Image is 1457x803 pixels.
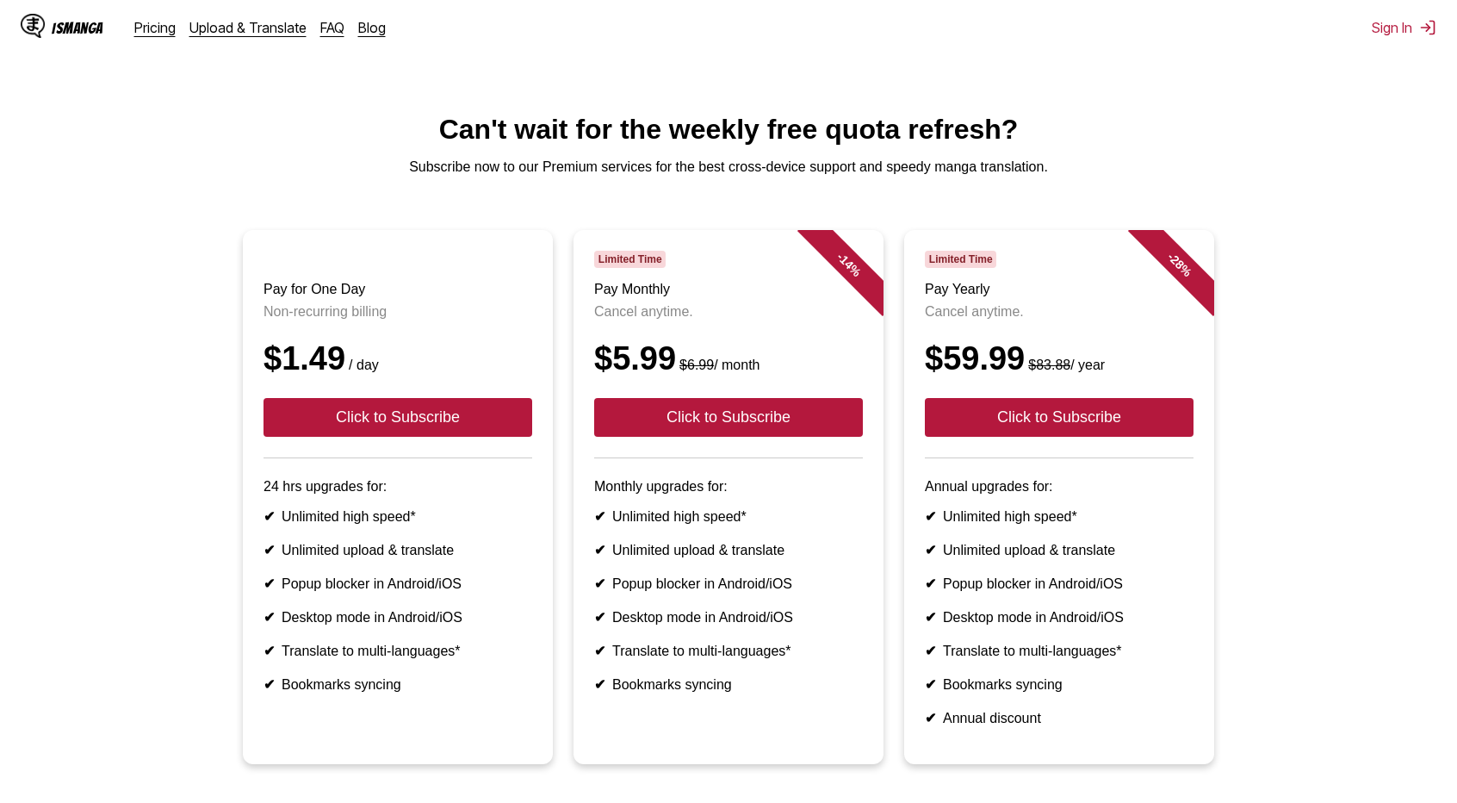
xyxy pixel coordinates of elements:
h3: Pay for One Day [263,282,532,297]
b: ✔ [925,644,936,658]
a: Pricing [134,19,176,36]
b: ✔ [263,576,275,591]
li: Bookmarks syncing [594,676,863,693]
h1: Can't wait for the weekly free quota refresh? [14,114,1443,146]
li: Popup blocker in Android/iOS [594,576,863,592]
b: ✔ [925,576,936,591]
p: Annual upgrades for: [925,479,1193,495]
div: $5.99 [594,340,863,377]
a: Upload & Translate [189,19,307,36]
b: ✔ [925,610,936,625]
b: ✔ [263,509,275,524]
b: ✔ [594,543,605,557]
li: Popup blocker in Android/iOS [925,576,1193,592]
small: / month [676,358,759,372]
li: Annual discount [925,710,1193,726]
li: Translate to multi-languages* [263,643,532,659]
small: / year [1025,358,1105,372]
button: Click to Subscribe [925,398,1193,437]
button: Sign In [1372,19,1436,36]
div: $1.49 [263,340,532,377]
span: Limited Time [594,251,666,268]
p: 24 hrs upgrades for: [263,479,532,495]
li: Bookmarks syncing [925,676,1193,693]
a: FAQ [320,19,344,36]
span: Limited Time [925,251,996,268]
img: IsManga Logo [21,14,45,38]
li: Unlimited upload & translate [594,542,863,558]
small: / day [345,358,379,372]
a: Blog [358,19,386,36]
b: ✔ [263,644,275,658]
li: Desktop mode in Android/iOS [594,609,863,626]
b: ✔ [925,677,936,692]
p: Monthly upgrades for: [594,479,863,495]
button: Click to Subscribe [594,398,863,437]
li: Bookmarks syncing [263,676,532,693]
li: Unlimited high speed* [263,508,532,525]
b: ✔ [594,576,605,591]
b: ✔ [925,711,936,725]
b: ✔ [594,509,605,524]
h3: Pay Yearly [925,282,1193,297]
li: Unlimited upload & translate [263,542,532,558]
img: Sign out [1419,19,1436,36]
div: $59.99 [925,340,1193,377]
li: Unlimited high speed* [594,508,863,525]
li: Desktop mode in Android/iOS [925,609,1193,626]
li: Unlimited high speed* [925,508,1193,525]
s: $83.88 [1028,358,1070,372]
h3: Pay Monthly [594,282,863,297]
p: Cancel anytime. [925,304,1193,320]
a: IsManga LogoIsManga [21,14,134,41]
b: ✔ [594,644,605,658]
li: Translate to multi-languages* [594,643,863,659]
p: Subscribe now to our Premium services for the best cross-device support and speedy manga translat... [14,159,1443,175]
b: ✔ [925,509,936,524]
div: IsManga [52,20,103,36]
li: Translate to multi-languages* [925,643,1193,659]
li: Desktop mode in Android/iOS [263,609,532,626]
div: - 14 % [797,213,901,316]
button: Click to Subscribe [263,398,532,437]
b: ✔ [263,610,275,625]
li: Popup blocker in Android/iOS [263,576,532,592]
b: ✔ [263,543,275,557]
s: $6.99 [679,358,714,372]
b: ✔ [263,677,275,692]
b: ✔ [594,610,605,625]
b: ✔ [594,677,605,692]
p: Cancel anytime. [594,304,863,320]
div: - 28 % [1128,213,1231,316]
b: ✔ [925,543,936,557]
li: Unlimited upload & translate [925,542,1193,558]
p: Non-recurring billing [263,304,532,320]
